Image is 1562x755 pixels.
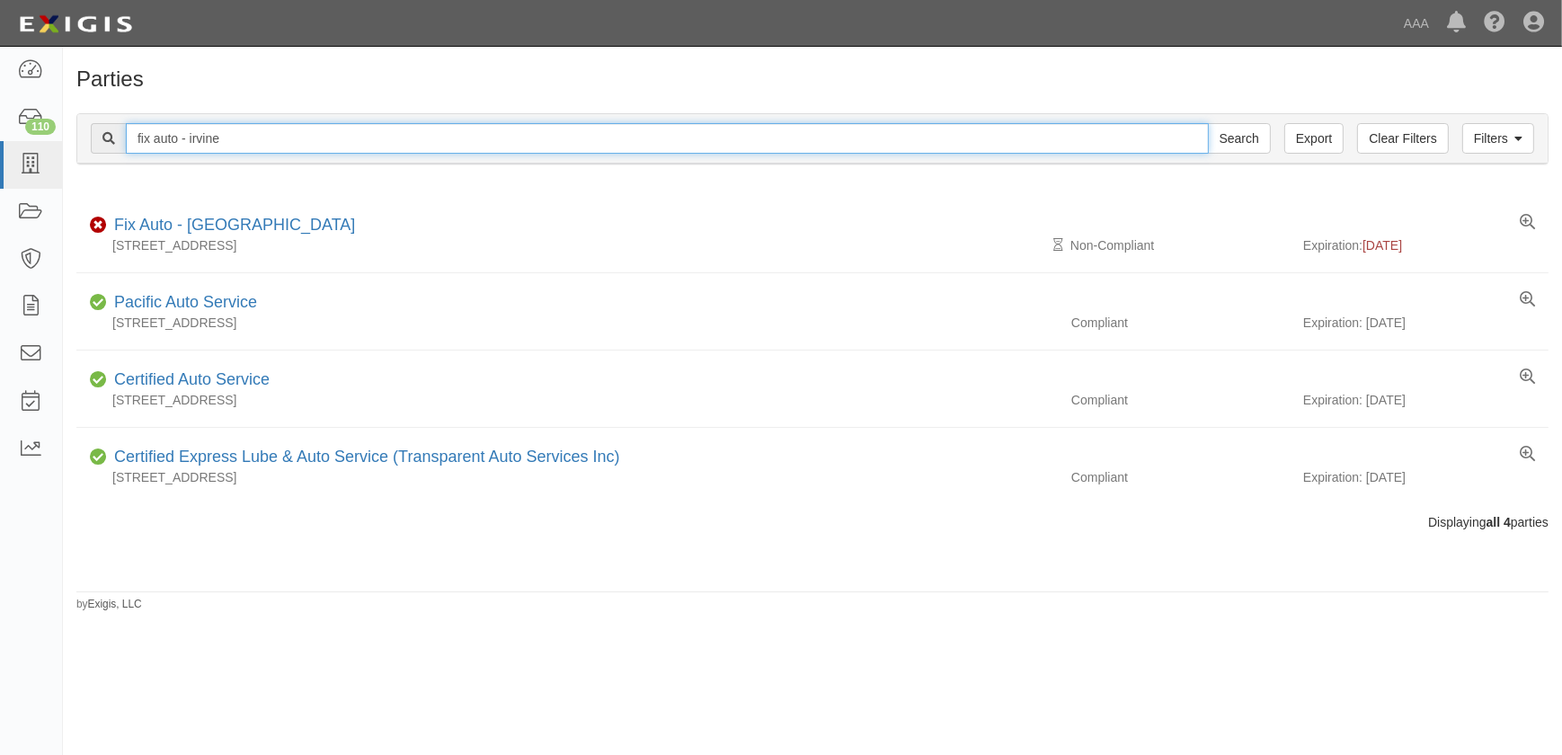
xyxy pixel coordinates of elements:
a: Certified Auto Service [114,370,270,388]
a: View results summary [1520,446,1535,464]
input: Search [1208,123,1271,154]
span: [DATE] [1362,238,1402,253]
a: Filters [1462,123,1534,154]
i: Non-Compliant [90,219,107,232]
a: Exigis, LLC [88,598,142,610]
div: 110 [25,119,56,135]
a: Certified Express Lube & Auto Service (Transparent Auto Services Inc) [114,448,620,466]
div: [STREET_ADDRESS] [76,236,1058,254]
div: Non-Compliant [1058,236,1303,254]
div: Pacific Auto Service [107,291,257,315]
div: Expiration: [DATE] [1303,314,1549,332]
h1: Parties [76,67,1549,91]
small: by [76,597,142,612]
div: Certified Express Lube & Auto Service (Transparent Auto Services Inc) [107,446,620,469]
i: Compliant [90,451,107,464]
div: Compliant [1058,314,1303,332]
a: Export [1284,123,1344,154]
b: all 4 [1487,515,1511,529]
a: View results summary [1520,369,1535,386]
a: Pacific Auto Service [114,293,257,311]
i: Help Center - Complianz [1484,13,1505,34]
input: Search [126,123,1209,154]
img: logo-5460c22ac91f19d4615b14bd174203de0afe785f0fc80cf4dbbc73dc1793850b.png [13,8,138,40]
div: Expiration: [DATE] [1303,391,1549,409]
a: AAA [1395,5,1438,41]
div: Displaying parties [63,513,1562,531]
div: Compliant [1058,391,1303,409]
div: [STREET_ADDRESS] [76,314,1058,332]
div: [STREET_ADDRESS] [76,468,1058,486]
a: Fix Auto - [GEOGRAPHIC_DATA] [114,216,355,234]
div: Fix Auto - Irvine [107,214,355,237]
div: [STREET_ADDRESS] [76,391,1058,409]
a: View results summary [1520,291,1535,309]
i: Compliant [90,374,107,386]
a: View results summary [1520,214,1535,232]
i: Compliant [90,297,107,309]
a: Clear Filters [1357,123,1448,154]
div: Certified Auto Service [107,369,270,392]
div: Expiration: [1303,236,1549,254]
div: Compliant [1058,468,1303,486]
div: Expiration: [DATE] [1303,468,1549,486]
i: Pending Review [1053,239,1063,252]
